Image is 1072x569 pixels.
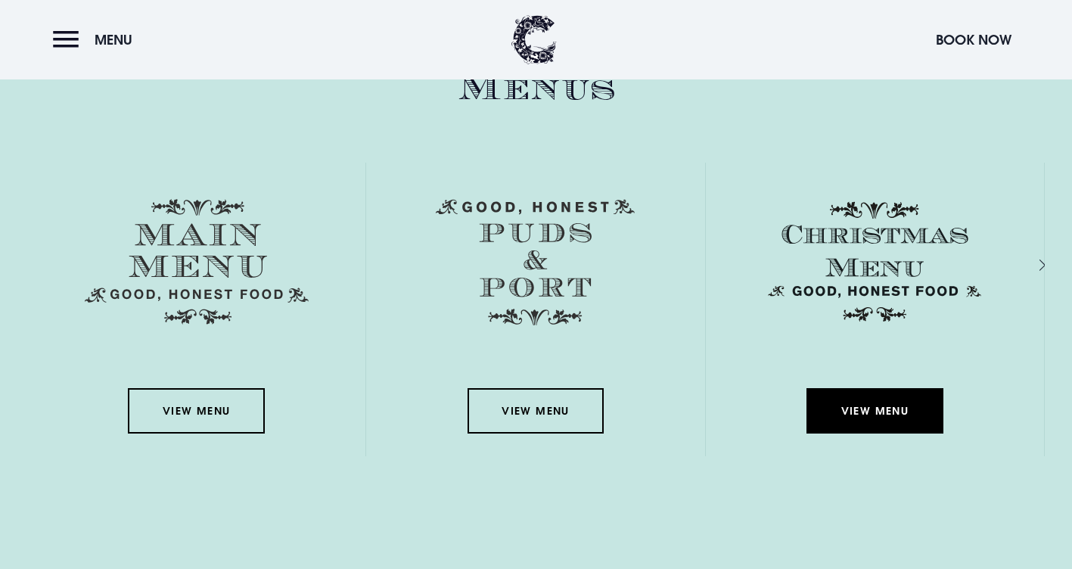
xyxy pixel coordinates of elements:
[436,199,635,326] img: Menu puds and port
[85,199,309,325] img: Menu main menu
[806,388,943,434] a: View Menu
[1019,254,1033,276] div: Next slide
[928,23,1019,56] button: Book Now
[128,388,264,434] a: View Menu
[27,69,1045,109] h2: Menus
[511,15,557,64] img: Clandeboye Lodge
[763,199,987,325] img: Christmas Menu SVG
[468,388,604,434] a: View Menu
[53,23,140,56] button: Menu
[95,31,132,48] span: Menu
